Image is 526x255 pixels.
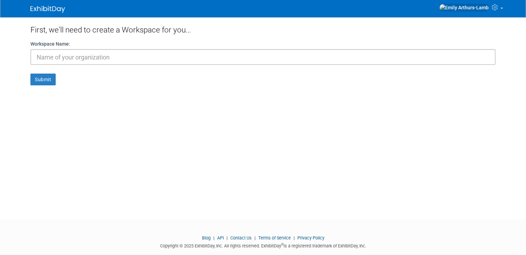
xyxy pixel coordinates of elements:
[30,49,496,65] input: Name of your organization
[297,235,324,240] a: Privacy Policy
[30,40,70,47] label: Workspace Name:
[281,243,284,246] sup: ®
[212,235,216,240] span: |
[292,235,296,240] span: |
[30,17,496,40] div: First, we'll need to create a Workspace for you...
[217,235,224,240] a: API
[30,74,56,85] button: Submit
[253,235,257,240] span: |
[30,6,65,13] img: ExhibitDay
[439,4,489,11] img: Emily Arthurs-Lamb
[225,235,229,240] span: |
[202,235,211,240] a: Blog
[258,235,291,240] a: Terms of Service
[230,235,252,240] a: Contact Us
